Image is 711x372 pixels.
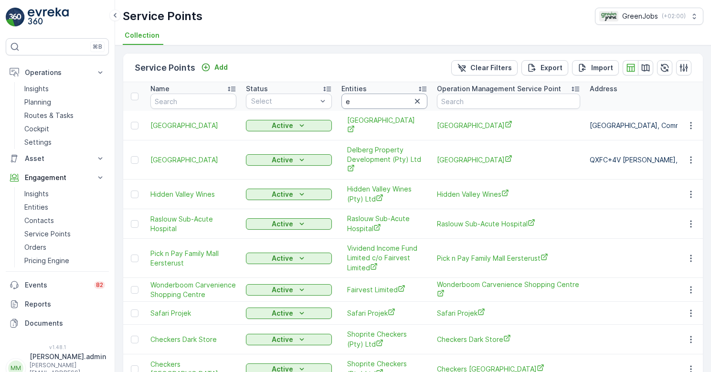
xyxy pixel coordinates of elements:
[591,63,613,73] p: Import
[25,154,90,163] p: Asset
[21,96,109,109] a: Planning
[24,124,49,134] p: Cockpit
[21,136,109,149] a: Settings
[6,8,25,27] img: logo
[246,120,332,131] button: Active
[437,219,580,229] a: Raslouw Sub-Acute Hospital
[272,155,293,165] p: Active
[347,184,422,204] a: Hidden Valley Wines (Pty) Ltd
[150,214,236,234] a: Raslouw Sub-Acute Hospital
[25,173,90,182] p: Engagement
[246,218,332,230] button: Active
[572,60,619,75] button: Import
[272,190,293,199] p: Active
[25,319,105,328] p: Documents
[590,84,617,94] p: Address
[437,308,580,318] span: Safari Projek
[24,111,74,120] p: Routes & Tasks
[541,63,562,73] p: Export
[246,284,332,296] button: Active
[246,189,332,200] button: Active
[131,309,138,317] div: Toggle Row Selected
[347,145,422,174] a: Delberg Property Development (Pty) Ltd
[30,352,106,361] p: [PERSON_NAME].admin
[150,335,236,344] a: Checkers Dark Store
[24,202,48,212] p: Entities
[437,155,580,165] span: [GEOGRAPHIC_DATA]
[21,201,109,214] a: Entities
[437,334,580,344] a: Checkers Dark Store
[24,256,69,266] p: Pricing Engine
[6,149,109,168] button: Asset
[150,308,236,318] a: Safari Projek
[6,344,109,350] span: v 1.48.1
[21,187,109,201] a: Insights
[21,214,109,227] a: Contacts
[123,9,202,24] p: Service Points
[21,82,109,96] a: Insights
[347,244,422,273] a: Vividend Income Fund Limited c/o Fairvest Limited
[150,121,236,130] a: Ellis Park
[470,63,512,73] p: Clear Filters
[21,254,109,267] a: Pricing Engine
[25,299,105,309] p: Reports
[21,122,109,136] a: Cockpit
[599,11,618,21] img: Green_Jobs_Logo.png
[6,168,109,187] button: Engagement
[347,285,422,295] a: Fairvest Limited
[272,254,293,263] p: Active
[21,109,109,122] a: Routes & Tasks
[521,60,568,75] button: Export
[437,84,561,94] p: Operation Management Service Point
[437,280,580,299] span: Wonderboom Carvenience Shopping Centre
[131,286,138,294] div: Toggle Row Selected
[272,121,293,130] p: Active
[272,335,293,344] p: Active
[437,189,580,199] a: Hidden Valley Wines
[246,253,332,264] button: Active
[347,214,422,234] span: Raslouw Sub-Acute Hospital
[272,219,293,229] p: Active
[150,249,236,268] a: Pick n Pay Family Mall Eersterust
[437,94,580,109] input: Search
[150,280,236,299] a: Wonderboom Carvenience Shopping Centre
[214,63,228,72] p: Add
[24,84,49,94] p: Insights
[451,60,518,75] button: Clear Filters
[24,229,71,239] p: Service Points
[6,295,109,314] a: Reports
[150,155,236,165] span: [GEOGRAPHIC_DATA]
[131,220,138,228] div: Toggle Row Selected
[347,329,422,349] a: Shoprite Checkers (Pty) Ltd
[25,68,90,77] p: Operations
[246,154,332,166] button: Active
[341,84,367,94] p: Entities
[25,280,88,290] p: Events
[135,61,195,74] p: Service Points
[24,138,52,147] p: Settings
[437,253,580,263] span: Pick n Pay Family Mall Eersterust
[150,190,236,199] a: Hidden Valley Wines
[24,216,54,225] p: Contacts
[24,243,46,252] p: Orders
[347,308,422,318] a: Safari Projek
[131,336,138,343] div: Toggle Row Selected
[131,156,138,164] div: Toggle Row Selected
[272,285,293,295] p: Active
[246,334,332,345] button: Active
[131,122,138,129] div: Toggle Row Selected
[197,62,232,73] button: Add
[272,308,293,318] p: Active
[125,31,159,40] span: Collection
[6,276,109,295] a: Events82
